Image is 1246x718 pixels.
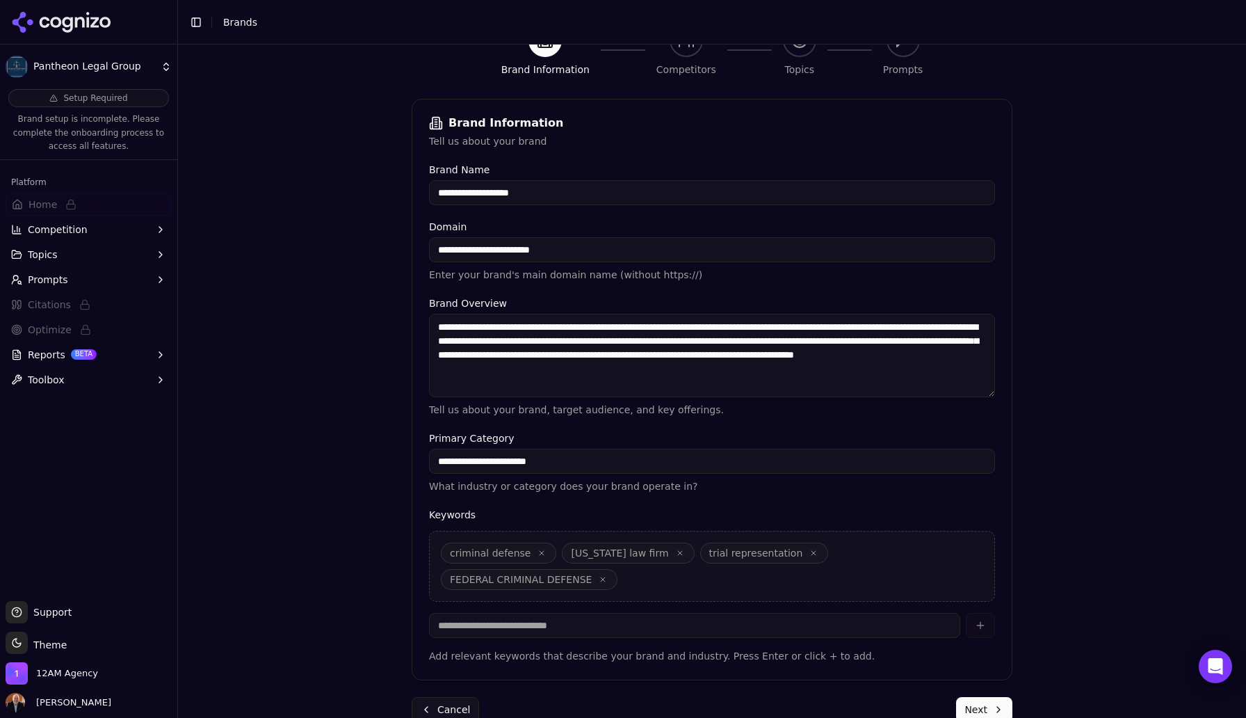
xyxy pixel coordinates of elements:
[28,248,58,262] span: Topics
[6,693,111,712] button: Open user button
[429,165,995,175] label: Brand Name
[28,373,65,387] span: Toolbox
[429,649,995,663] p: Add relevant keywords that describe your brand and industry. Press Enter or click + to add.
[429,134,995,148] div: Tell us about your brand
[31,696,111,709] span: [PERSON_NAME]
[571,546,668,560] span: [US_STATE] law firm
[429,222,995,232] label: Domain
[28,298,71,312] span: Citations
[709,546,803,560] span: trial representation
[429,403,995,417] p: Tell us about your brand, target audience, and key offerings.
[63,93,127,104] span: Setup Required
[450,573,592,587] span: FEDERAL CRIMINAL DEFENSE
[33,61,155,73] span: Pantheon Legal Group
[6,369,172,391] button: Toolbox
[28,323,72,337] span: Optimize
[656,63,716,77] div: Competitors
[28,605,72,619] span: Support
[6,171,172,193] div: Platform
[785,63,815,77] div: Topics
[429,298,995,308] label: Brand Overview
[36,667,98,680] span: 12AM Agency
[429,510,995,520] label: Keywords
[6,244,172,266] button: Topics
[28,223,88,237] span: Competition
[6,662,98,685] button: Open organization switcher
[6,218,172,241] button: Competition
[429,433,995,443] label: Primary Category
[883,63,923,77] div: Prompts
[6,693,25,712] img: Robert Portillo
[1199,650,1232,683] div: Open Intercom Messenger
[28,639,67,651] span: Theme
[8,113,169,154] p: Brand setup is incomplete. Please complete the onboarding process to access all features.
[6,344,172,366] button: ReportsBETA
[501,63,590,77] div: Brand Information
[223,17,257,28] span: Brands
[429,116,995,130] div: Brand Information
[429,268,995,282] p: Enter your brand's main domain name (without https://)
[28,273,68,287] span: Prompts
[71,349,97,359] span: BETA
[6,269,172,291] button: Prompts
[6,662,28,685] img: 12AM Agency
[29,198,57,212] span: Home
[6,56,28,78] img: Pantheon Legal Group
[223,15,1207,29] nav: breadcrumb
[28,348,65,362] span: Reports
[450,546,531,560] span: criminal defense
[429,479,995,493] p: What industry or category does your brand operate in?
